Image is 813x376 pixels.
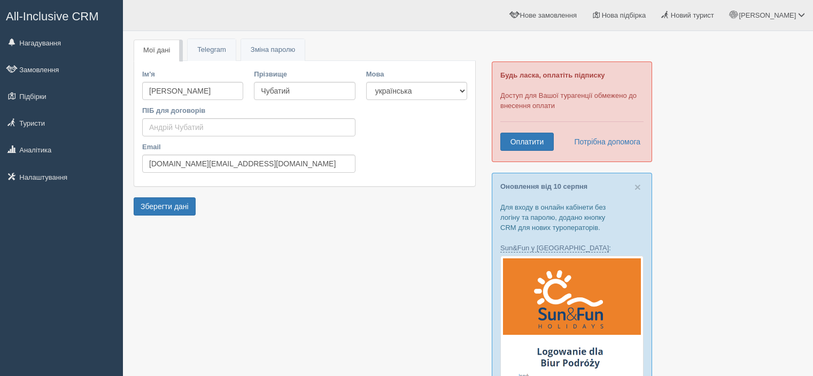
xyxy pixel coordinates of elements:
[634,181,641,193] span: ×
[671,11,714,19] span: Новий турист
[134,40,180,62] a: Мої дані
[492,62,652,162] div: Доступ для Вашої турагенції обмежено до внесення оплати
[366,69,467,79] label: Мова
[500,243,644,253] p: :
[6,10,99,23] span: All-Inclusive CRM
[142,118,355,136] input: Андрій Чубатий
[500,244,609,252] a: Sun&Fun у [GEOGRAPHIC_DATA]
[188,39,235,61] a: Telegram
[739,11,796,19] span: [PERSON_NAME]
[142,142,355,152] label: Email
[251,45,295,53] span: Зміна паролю
[500,202,644,233] p: Для входу в онлайн кабінети без логіну та паролю, додано кнопку CRM для нових туроператорів.
[134,197,196,216] button: Зберегти дані
[602,11,646,19] span: Нова підбірка
[634,181,641,193] button: Close
[567,133,641,151] a: Потрібна допомога
[1,1,122,30] a: All-Inclusive CRM
[142,105,355,116] label: ПІБ для договорів
[500,71,605,79] b: Будь ласка, оплатіть підписку
[254,69,355,79] label: Прізвище
[520,11,577,19] span: Нове замовлення
[241,39,305,61] a: Зміна паролю
[142,69,243,79] label: Ім'я
[500,133,554,151] a: Оплатити
[500,182,587,190] a: Оновлення від 10 серпня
